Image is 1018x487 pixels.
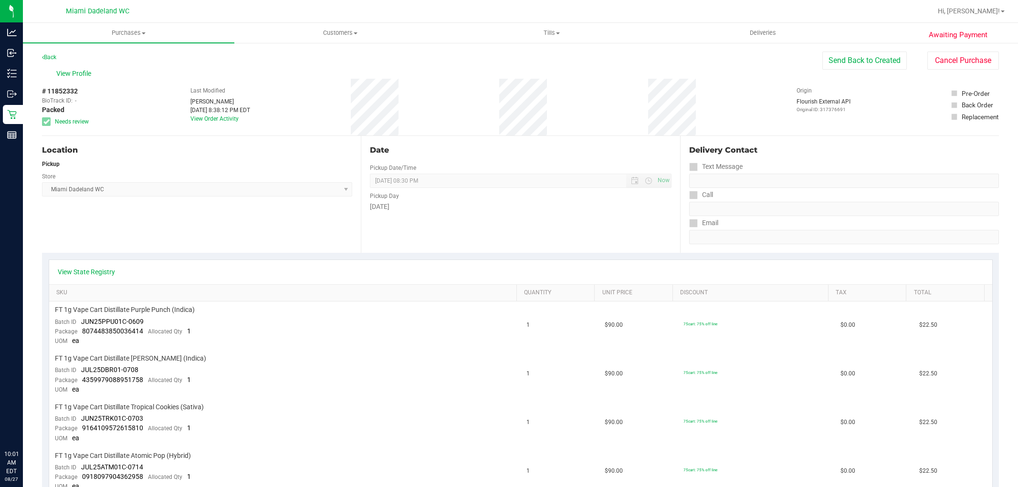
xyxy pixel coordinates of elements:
span: Tills [446,29,657,37]
input: Format: (999) 999-9999 [689,202,999,216]
inline-svg: Analytics [7,28,17,37]
label: Text Message [689,160,743,174]
span: Package [55,425,77,432]
span: 4359979088951758 [82,376,143,383]
a: Purchases [23,23,234,43]
span: Package [55,377,77,383]
label: Email [689,216,718,230]
div: [DATE] 8:38:12 PM EDT [190,106,250,114]
span: 1 [526,466,530,476]
span: Allocated Qty [148,377,182,383]
span: Customers [235,29,445,37]
p: 08/27 [4,476,19,483]
span: 1 [526,418,530,427]
span: $22.50 [919,369,937,378]
div: Back Order [962,100,993,110]
span: FT 1g Vape Cart Distillate [PERSON_NAME] (Indica) [55,354,206,363]
div: [DATE] [370,202,671,212]
a: Discount [680,289,825,297]
span: 75cart: 75% off line [683,370,717,375]
span: JUN25PPU01C-0609 [81,318,144,325]
span: JUN25TRK01C-0703 [81,414,143,422]
span: ea [72,337,79,344]
span: $0.00 [840,321,855,330]
button: Send Back to Created [822,52,907,70]
span: Package [55,474,77,480]
label: Pickup Date/Time [370,164,416,172]
span: ea [72,434,79,442]
span: UOM [55,435,67,442]
div: Replacement [962,112,998,122]
a: Tills [446,23,657,43]
span: Allocated Qty [148,474,182,480]
a: Unit Price [602,289,669,297]
span: Package [55,328,77,335]
span: 1 [187,473,191,480]
span: 75cart: 75% off line [683,321,717,326]
span: $22.50 [919,418,937,427]
span: $0.00 [840,418,855,427]
span: UOM [55,338,67,344]
span: 0918097904362958 [82,473,143,480]
span: BioTrack ID: [42,96,73,105]
a: SKU [56,289,513,297]
span: Batch ID [55,319,76,325]
span: $90.00 [605,466,623,476]
label: Pickup Day [370,192,399,200]
span: Purchases [23,29,234,37]
inline-svg: Outbound [7,89,17,99]
span: Allocated Qty [148,328,182,335]
span: 75cart: 75% off line [683,467,717,472]
a: Deliveries [657,23,869,43]
span: Packed [42,105,64,115]
span: 9164109572615810 [82,424,143,432]
strong: Pickup [42,161,60,167]
label: Store [42,172,55,181]
iframe: Resource center [10,411,38,439]
div: Location [42,145,352,156]
span: Batch ID [55,464,76,471]
inline-svg: Retail [7,110,17,119]
span: FT 1g Vape Cart Distillate Purple Punch (Indica) [55,305,195,314]
div: Pre-Order [962,89,990,98]
span: 1 [526,369,530,378]
span: # 11852332 [42,86,78,96]
span: 1 [187,327,191,335]
span: Batch ID [55,415,76,422]
div: Delivery Contact [689,145,999,156]
span: $90.00 [605,321,623,330]
span: Deliveries [737,29,789,37]
a: Quantity [524,289,591,297]
label: Origin [797,86,812,95]
span: $22.50 [919,321,937,330]
a: View Order Activity [190,115,239,122]
a: Total [914,289,981,297]
a: View State Registry [58,267,115,277]
span: JUL25DBR01-0708 [81,366,138,373]
span: Needs review [55,117,89,126]
inline-svg: Inventory [7,69,17,78]
span: $0.00 [840,369,855,378]
span: FT 1g Vape Cart Distillate Tropical Cookies (Sativa) [55,403,204,412]
span: Miami Dadeland WC [66,7,129,15]
span: 75cart: 75% off line [683,419,717,424]
span: FT 1g Vape Cart Distillate Atomic Pop (Hybrid) [55,451,191,460]
span: JUL25ATM01C-0714 [81,463,143,471]
a: Customers [234,23,446,43]
iframe: Resource center unread badge [28,409,40,421]
p: Original ID: 317376691 [797,106,850,113]
a: Back [42,54,56,61]
span: Hi, [PERSON_NAME]! [938,7,1000,15]
span: - [75,96,76,105]
span: View Profile [56,69,94,79]
span: Batch ID [55,367,76,373]
label: Last Modified [190,86,225,95]
div: [PERSON_NAME] [190,97,250,106]
span: 8074483850036414 [82,327,143,335]
inline-svg: Inbound [7,48,17,58]
a: Tax [836,289,903,297]
span: $90.00 [605,418,623,427]
inline-svg: Reports [7,130,17,140]
span: $0.00 [840,466,855,476]
span: ea [72,385,79,393]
